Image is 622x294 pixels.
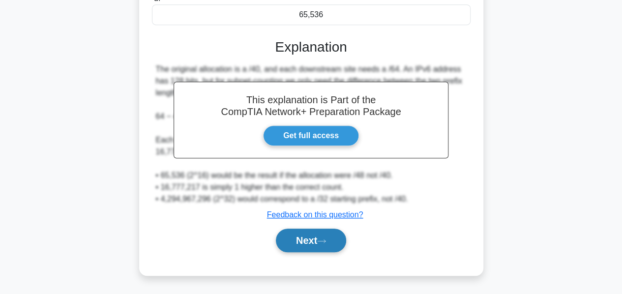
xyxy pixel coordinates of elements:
div: The original allocation is a /40, and each downstream site needs a /64. An IPv6 address has 128 b... [156,63,467,205]
a: Feedback on this question? [267,210,363,219]
div: 65,536 [152,4,471,25]
h3: Explanation [158,39,465,56]
a: Get full access [263,125,359,146]
button: Next [276,229,346,252]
